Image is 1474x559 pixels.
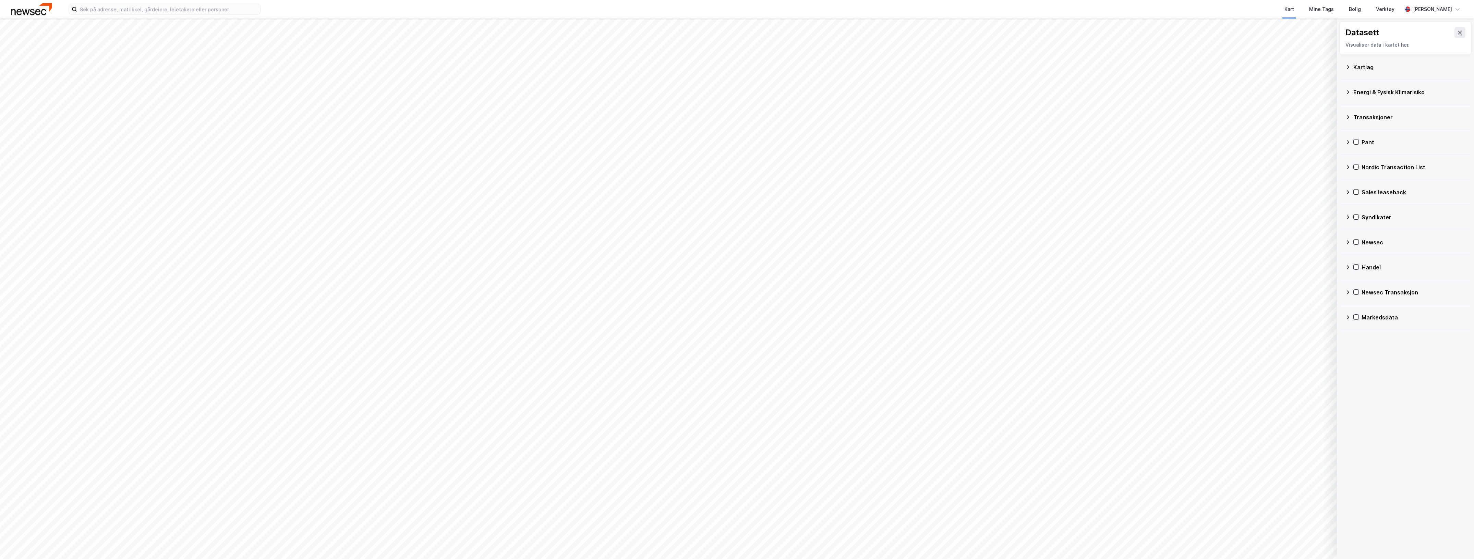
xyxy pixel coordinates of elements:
div: Kartlag [1353,63,1466,71]
div: Nordic Transaction List [1362,163,1466,171]
div: Newsec Transaksjon [1362,288,1466,296]
div: Handel [1362,263,1466,271]
div: Kart [1284,5,1294,13]
div: Kontrollprogram for chat [1440,526,1474,559]
div: Newsec [1362,238,1466,246]
div: Transaksjoner [1353,113,1466,121]
div: [PERSON_NAME] [1413,5,1452,13]
div: Bolig [1349,5,1361,13]
div: Markedsdata [1362,313,1466,321]
div: Mine Tags [1309,5,1334,13]
input: Søk på adresse, matrikkel, gårdeiere, leietakere eller personer [77,4,260,14]
div: Sales leaseback [1362,188,1466,196]
iframe: Chat Widget [1440,526,1474,559]
div: Verktøy [1376,5,1394,13]
div: Datasett [1345,27,1379,38]
div: Energi & Fysisk Klimarisiko [1353,88,1466,96]
img: newsec-logo.f6e21ccffca1b3a03d2d.png [11,3,52,15]
div: Visualiser data i kartet her. [1345,41,1465,49]
div: Syndikater [1362,213,1466,221]
div: Pant [1362,138,1466,146]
